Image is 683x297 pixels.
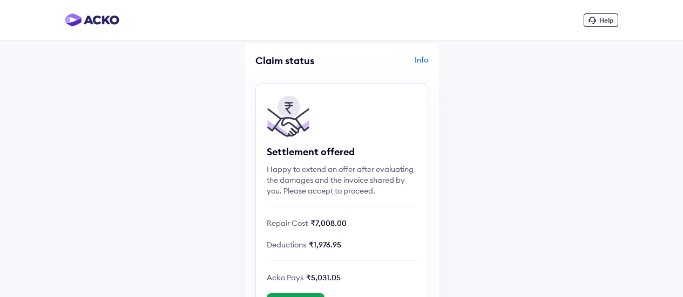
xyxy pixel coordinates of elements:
[306,273,341,282] span: ₹5,031.05
[309,240,341,250] span: ₹1,976.95
[267,146,417,158] div: Settlement offered
[267,240,306,250] span: Deductions
[310,218,347,228] span: ₹7,008.00
[344,54,428,75] div: Info
[255,54,339,67] div: Claim status
[65,13,119,26] img: horizontal-gradient.png
[267,164,417,196] div: Happy to extend an offer after evaluating the damages and the invoice shared by you. Please accep...
[267,218,308,228] span: Repair Cost
[599,16,613,24] span: Help
[267,273,303,282] span: Acko Pays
